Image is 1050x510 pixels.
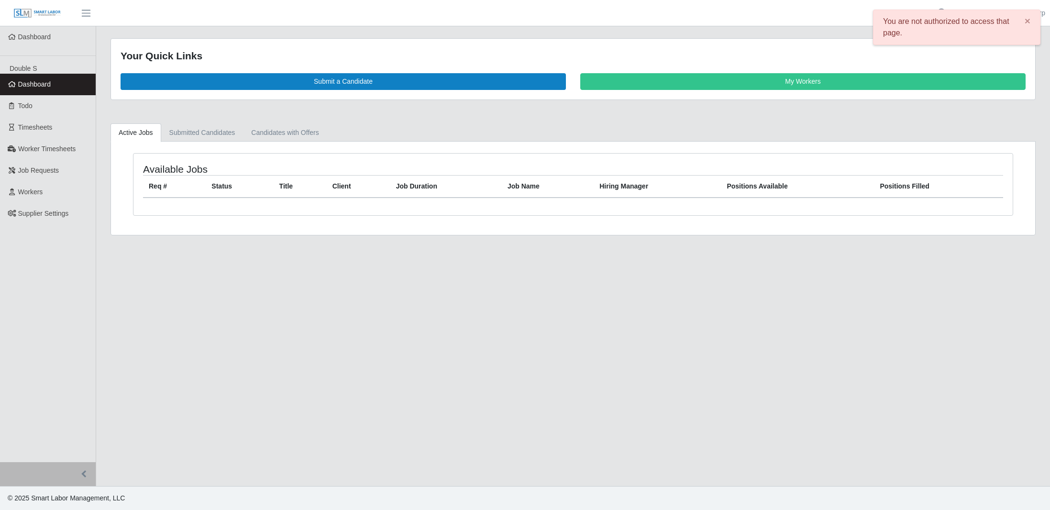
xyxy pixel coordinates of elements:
[274,175,327,198] th: Title
[18,210,69,217] span: Supplier Settings
[143,175,206,198] th: Req #
[18,33,51,41] span: Dashboard
[953,8,1045,18] a: Double S Electric Service Corp
[13,8,61,19] img: SLM Logo
[327,175,390,198] th: Client
[580,73,1026,90] a: My Workers
[18,102,33,110] span: Todo
[18,80,51,88] span: Dashboard
[206,175,273,198] th: Status
[873,10,1040,45] div: You are not authorized to access that page.
[121,48,1026,64] div: Your Quick Links
[594,175,721,198] th: Hiring Manager
[161,123,243,142] a: Submitted Candidates
[143,163,493,175] h4: Available Jobs
[243,123,327,142] a: Candidates with Offers
[111,123,161,142] a: Active Jobs
[502,175,594,198] th: Job Name
[390,175,502,198] th: Job Duration
[18,145,76,153] span: Worker Timesheets
[10,65,37,72] span: Double S
[8,494,125,502] span: © 2025 Smart Labor Management, LLC
[121,73,566,90] a: Submit a Candidate
[18,123,53,131] span: Timesheets
[721,175,874,198] th: Positions Available
[874,175,1003,198] th: Positions Filled
[18,166,59,174] span: Job Requests
[18,188,43,196] span: Workers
